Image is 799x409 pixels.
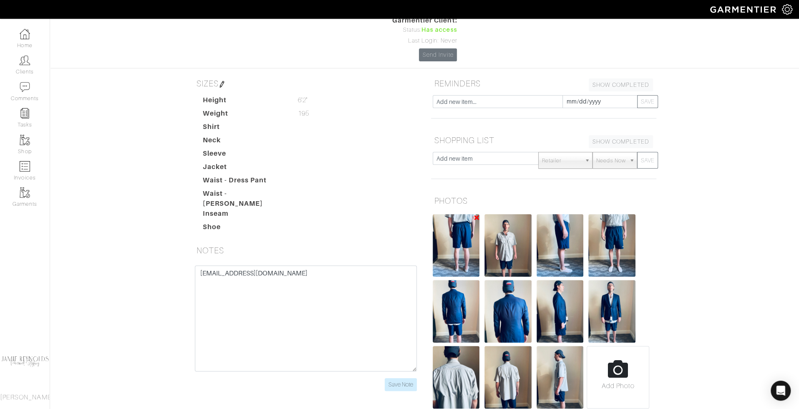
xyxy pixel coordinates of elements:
img: orders-icon-0abe47150d42831381b5fb84f609e132dff9fe21cb692f30cb5eec754e2cba89.png [20,161,30,172]
dt: Weight [197,109,292,122]
img: garments-icon-b7da505a4dc4fd61783c78ac3ca0ef83fa9d6f193b1c9dc38574b1d14d53ca28.png [20,187,30,198]
img: J3TB3mGSn3Hs2UD6eo8d5kRv [433,214,480,277]
h5: NOTES [193,242,418,259]
span: 6'2" [297,95,307,105]
dt: Shirt [197,122,292,135]
dt: Height [197,95,292,109]
img: pen-cf24a1663064a2ec1b9c1bd2387e9de7a2fa800b781884d57f21acf72779bad2.png [219,81,225,88]
dt: Jacket [197,162,292,175]
img: oFcLeDbR9B9AgE9Wm3Kuuebf [588,214,635,277]
img: EWr7TLPjaRZspVXm7MqDZPcV [537,214,584,277]
dt: Waist - Dress Pant [197,175,292,189]
img: comment-icon-a0a6a9ef722e966f86d9cbdc48e553b5cf19dbc54f86b18d962a5391bc8f6eb6.png [20,82,30,92]
img: DUyk9BybpGJcuKnYMGMQjBUF [537,280,584,343]
img: garmentier-logo-header-white-b43fb05a5012e4ada735d5af1a66efaba907eab6374d6393d1fbf88cb4ef424d.png [706,2,782,17]
dt: Neck [197,135,292,149]
dt: Inseam [197,209,292,222]
span: Retailer [542,152,581,169]
h5: SIZES [193,75,418,92]
img: ex9R3GSufa4HQ7oJXPkkTRLZ [433,280,480,343]
textarea: [EMAIL_ADDRESS][DOMAIN_NAME] [195,265,417,371]
div: Last Login: Never [392,36,457,45]
dt: Sleeve [197,149,292,162]
input: Add new item [433,152,539,165]
h5: PHOTOS [431,192,656,209]
img: VndX5jpyQiHwT2nVrAY9ZhR7 [484,214,532,277]
a: SHOW COMPLETED [589,135,653,148]
input: Add new item... [433,95,563,108]
span: 195 [297,109,309,119]
img: reminder-icon-8004d30b9f0a5d33ae49ab947aed9ed385cf756f9e5892f1edd6e32f2345188e.png [20,108,30,119]
img: QKamPhZjBh9mHi5iGvBNpsEu [433,346,480,409]
img: csXisqzgHJdUcWYVzwSg5saL [588,280,635,343]
a: Send Invite [419,48,457,61]
img: MQPTqiwLNhaAhvxkeAEtrZjc [484,346,532,409]
img: clients-icon-6bae9207a08558b7cb47a8932f037763ab4055f8c8b6bfacd5dc20c3e0201464.png [20,55,30,66]
a: SHOW COMPLETED [589,78,653,91]
button: SAVE [637,95,658,108]
img: gear-icon-white-bd11855cb880d31180b6d7d6211b90ccbf57a29d726f0c71d8c61bd08dd39cc2.png [782,4,792,15]
dt: Shoe [197,222,292,235]
img: qRHkamCMA6CHstEixTnT6VbU [484,280,532,343]
input: Save Note [385,378,417,391]
span: Needs Now [596,152,625,169]
img: garments-icon-b7da505a4dc4fd61783c78ac3ca0ef83fa9d6f193b1c9dc38574b1d14d53ca28.png [20,135,30,145]
div: Status: [392,25,457,35]
dt: Waist - [PERSON_NAME] [197,189,292,209]
span: Garmentier Client: [392,15,457,25]
img: dashboard-icon-dbcd8f5a0b271acd01030246c82b418ddd0df26cd7fceb0bd07c9910d44c42f6.png [20,29,30,39]
h5: SHOPPING LIST [431,132,656,149]
div: Open Intercom Messenger [771,381,791,401]
img: 7BkWf7e4Am43qzjHczP7FJAX [537,346,584,409]
button: SAVE [637,152,658,169]
span: Has access [421,25,457,35]
h5: REMINDERS [431,75,656,92]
